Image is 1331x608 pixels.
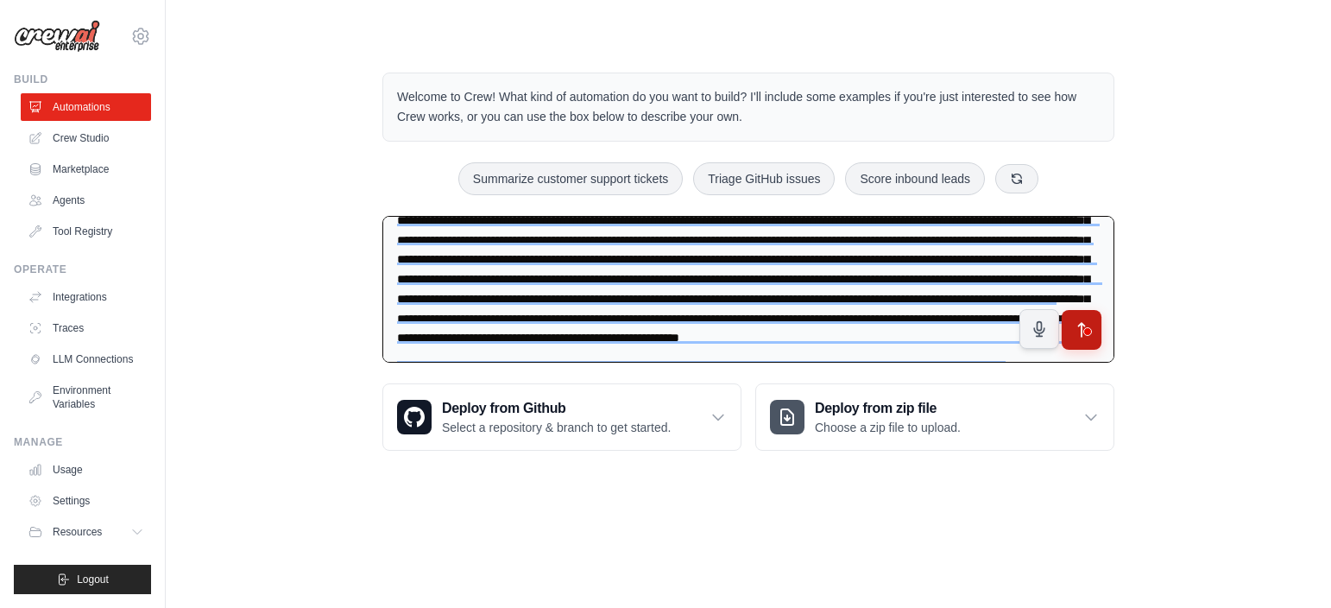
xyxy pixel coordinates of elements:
[458,162,683,195] button: Summarize customer support tickets
[14,435,151,449] div: Manage
[77,573,109,586] span: Logout
[14,73,151,86] div: Build
[21,345,151,373] a: LLM Connections
[21,456,151,484] a: Usage
[53,525,102,539] span: Resources
[21,155,151,183] a: Marketplace
[693,162,835,195] button: Triage GitHub issues
[815,398,961,419] h3: Deploy from zip file
[21,93,151,121] a: Automations
[21,377,151,418] a: Environment Variables
[14,263,151,276] div: Operate
[21,314,151,342] a: Traces
[1245,525,1331,608] iframe: Chat Widget
[21,487,151,515] a: Settings
[382,216,1114,364] textarea: To enrich screen reader interactions, please activate Accessibility in Grammarly extension settings
[397,87,1100,127] p: Welcome to Crew! What kind of automation do you want to build? I'll include some examples if you'...
[14,565,151,594] button: Logout
[21,218,151,245] a: Tool Registry
[442,419,671,436] p: Select a repository & branch to get started.
[845,162,985,195] button: Score inbound leads
[21,518,151,546] button: Resources
[21,124,151,152] a: Crew Studio
[442,398,671,419] h3: Deploy from Github
[21,283,151,311] a: Integrations
[14,20,100,53] img: Logo
[21,187,151,214] a: Agents
[815,419,961,436] p: Choose a zip file to upload.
